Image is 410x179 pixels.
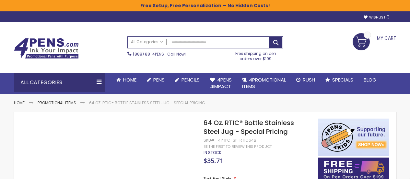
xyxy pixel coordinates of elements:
[14,38,79,59] img: 4Pens Custom Pens and Promotional Products
[131,39,163,45] span: All Categories
[204,118,294,136] span: 64 Oz. RTIC® Bottle Stainless Steel Jug - Special Pricing
[153,76,165,83] span: Pens
[204,150,221,155] span: In stock
[142,73,170,87] a: Pens
[14,73,105,92] div: All Categories
[210,76,232,90] span: 4Pens 4impact
[133,51,186,57] span: - Call Now!
[320,73,358,87] a: Specials
[133,51,164,57] a: (888) 88-4PENS
[237,73,291,94] a: 4PROMOTIONALITEMS
[364,76,376,83] span: Blog
[364,15,390,20] a: Wishlist
[291,73,320,87] a: Rush
[182,76,200,83] span: Pencils
[111,73,142,87] a: Home
[358,73,381,87] a: Blog
[242,76,286,90] span: 4PROMOTIONAL ITEMS
[170,73,205,87] a: Pencils
[204,137,216,143] strong: SKU
[332,76,353,83] span: Specials
[204,150,221,155] div: Availability
[318,119,389,156] img: 4pens 4 kids
[89,100,205,106] li: 64 Oz. RTIC® Bottle Stainless Steel Jug - Special Pricing
[204,156,223,165] span: $35.71
[218,138,256,143] div: 4PHPC-SP-RTIC64B
[123,76,136,83] span: Home
[14,100,25,106] a: Home
[205,73,237,94] a: 4Pens4impact
[38,100,76,106] a: Promotional Items
[303,76,315,83] span: Rush
[128,37,167,47] a: All Categories
[228,48,283,61] div: Free shipping on pen orders over $199
[204,144,272,149] a: Be the first to review this product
